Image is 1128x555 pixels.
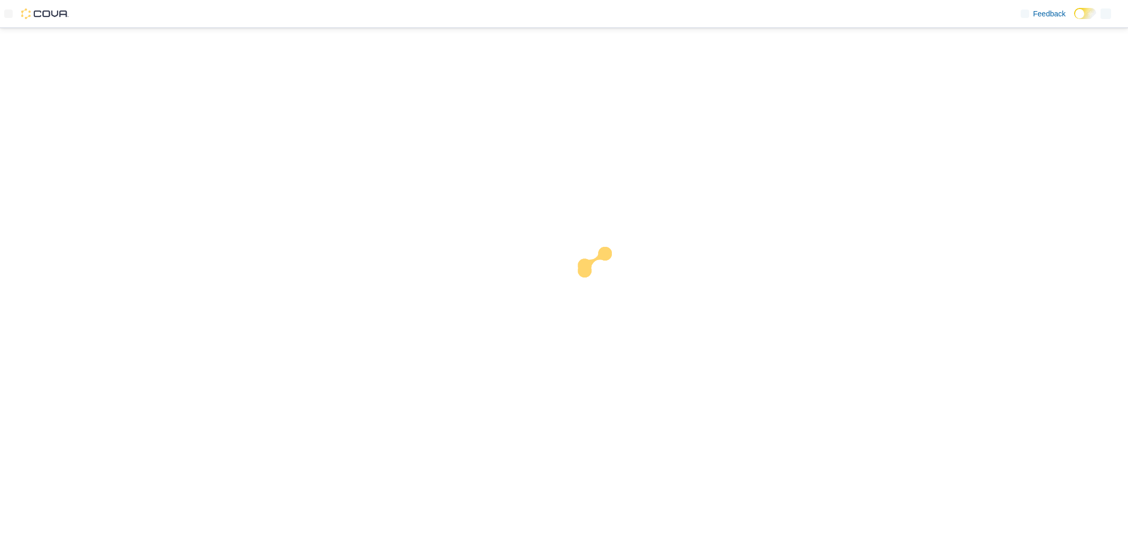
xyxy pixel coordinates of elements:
span: Dark Mode [1074,19,1075,20]
img: Cova [21,8,69,19]
img: cova-loader [564,239,644,318]
input: Dark Mode [1074,8,1096,19]
a: Feedback [1016,3,1070,24]
span: Feedback [1033,8,1066,19]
